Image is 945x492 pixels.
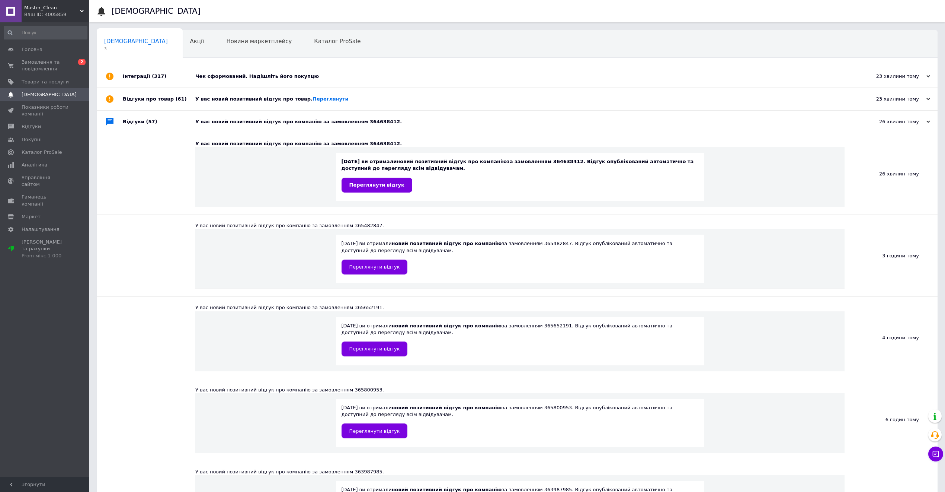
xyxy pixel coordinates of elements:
div: 26 хвилин тому [856,118,930,125]
b: новий позитивний відгук про компанію [392,323,502,328]
input: Пошук [4,26,87,39]
a: Переглянути відгук [342,260,408,274]
div: Відгуки про товар [123,88,195,110]
b: новий позитивний відгук про компанію [397,159,507,164]
a: Переглянути відгук [342,178,412,193]
a: Переглянути [313,96,349,102]
span: Маркет [22,213,41,220]
span: Головна [22,46,42,53]
span: Переглянути відгук [349,182,404,188]
b: новий позитивний відгук про компанію [392,405,502,410]
span: Переглянути відгук [349,264,400,270]
div: [DATE] ви отримали за замовленням 365482847. Відгук опублікований автоматично та доступний до пер... [342,240,699,274]
span: Акції [190,38,204,45]
div: У вас новий позитивний відгук про товар. [195,96,856,102]
div: Інтеграції [123,65,195,88]
span: Master_Clean [24,4,80,11]
div: 3 години тому [845,215,938,296]
a: Переглянути відгук [342,423,408,438]
span: 2 [78,59,86,65]
span: 3 [104,46,168,52]
div: 6 годин тому [845,379,938,461]
span: (317) [152,73,166,79]
div: Чек сформований. Надішліть його покупцю [195,73,856,80]
div: Prom мікс 1 000 [22,253,69,259]
span: Гаманець компанії [22,194,69,207]
button: Чат з покупцем [928,447,943,461]
span: Переглянути відгук [349,346,400,352]
div: Ваш ID: 4005859 [24,11,89,18]
span: Відгуки [22,123,41,130]
div: У вас новий позитивний відгук про компанію за замовленням 365652191. [195,304,845,311]
h1: [DEMOGRAPHIC_DATA] [112,7,201,16]
div: 23 хвилини тому [856,96,930,102]
span: Покупці [22,136,42,143]
div: У вас новий позитивний відгук про компанію за замовленням 365482847. [195,222,845,229]
span: Переглянути відгук [349,428,400,434]
span: (57) [146,119,157,124]
span: Управління сайтом [22,174,69,188]
span: Товари та послуги [22,79,69,85]
div: У вас новий позитивний відгук про компанію за замовленням 364638412. [195,118,856,125]
span: [PERSON_NAME] та рахунки [22,239,69,259]
span: (61) [176,96,187,102]
span: Аналітика [22,162,47,168]
div: Відгуки [123,111,195,133]
div: У вас новий позитивний відгук про компанію за замовленням 363987985. [195,469,845,475]
span: [DEMOGRAPHIC_DATA] [104,38,168,45]
span: Каталог ProSale [22,149,62,156]
span: Показники роботи компанії [22,104,69,117]
span: Налаштування [22,226,60,233]
div: [DATE] ви отримали за замовленням 364638412. Відгук опублікований автоматично та доступний до пер... [342,158,699,192]
div: У вас новий позитивний відгук про компанію за замовленням 364638412. [195,140,845,147]
div: 26 хвилин тому [845,133,938,215]
div: У вас новий позитивний відгук про компанію за замовленням 365800953. [195,387,845,393]
div: 23 хвилини тому [856,73,930,80]
span: [DEMOGRAPHIC_DATA] [22,91,77,98]
span: Новини маркетплейсу [226,38,292,45]
div: [DATE] ви отримали за замовленням 365652191. Відгук опублікований автоматично та доступний до пер... [342,323,699,356]
div: [DATE] ви отримали за замовленням 365800953. Відгук опублікований автоматично та доступний до пер... [342,404,699,438]
div: 4 години тому [845,297,938,378]
span: Замовлення та повідомлення [22,59,69,72]
span: Каталог ProSale [314,38,361,45]
a: Переглянути відгук [342,342,408,356]
b: новий позитивний відгук про компанію [392,241,502,246]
